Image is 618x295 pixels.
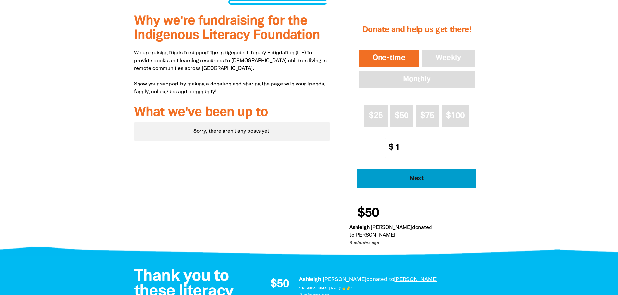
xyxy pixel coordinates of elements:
button: $100 [442,105,469,127]
button: Pay with Credit Card [357,169,476,188]
h2: Donate and help us get there! [357,17,476,43]
button: $50 [390,105,413,127]
em: [PERSON_NAME] [371,225,412,230]
span: $75 [420,112,434,119]
div: Sorry, there aren't any posts yet. [134,122,330,141]
em: [PERSON_NAME] [323,277,366,282]
span: Why we're fundraising for the Indigenous Literacy Foundation [134,15,320,41]
div: Paginated content [134,122,330,141]
span: Next [367,176,467,182]
em: Ashleigh [349,225,370,230]
span: $25 [369,112,383,119]
span: $50 [357,207,379,220]
span: $100 [446,112,465,119]
button: $25 [364,105,387,127]
h3: What we've been up to [134,106,330,120]
a: [PERSON_NAME] [354,233,395,238]
button: Monthly [357,70,476,90]
button: One-time [357,48,420,68]
input: Other [391,138,448,158]
button: $75 [416,105,439,127]
span: donated to [366,277,394,282]
button: Weekly [420,48,476,68]
span: $50 [271,279,289,290]
div: Donation stream [349,203,484,247]
span: $ [385,138,393,158]
em: "[PERSON_NAME] Gang! ✌️✌️" [299,287,352,290]
p: We are raising funds to support the Indigenous Literacy Foundation (ILF) to provide books and lea... [134,49,330,96]
span: $50 [395,112,409,119]
span: donated to [349,225,432,238]
em: Ashleigh [299,277,321,282]
a: [PERSON_NAME] [394,277,438,282]
p: 9 minutes ago [349,240,479,247]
